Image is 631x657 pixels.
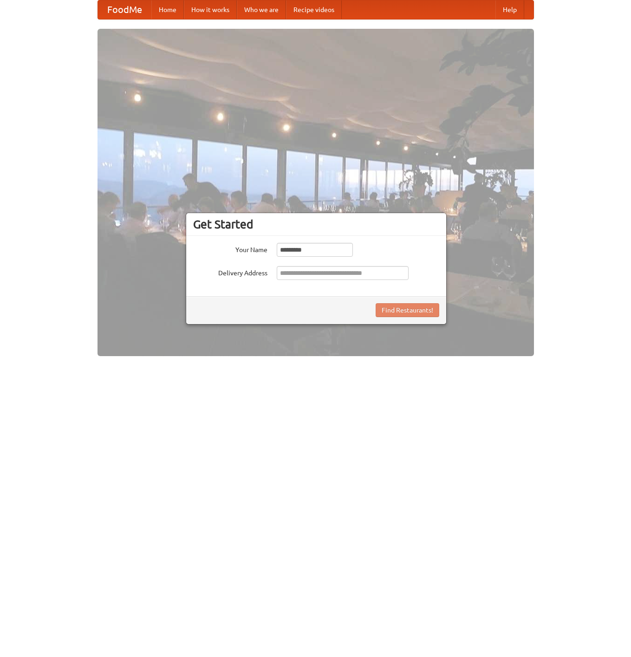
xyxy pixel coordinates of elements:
[495,0,524,19] a: Help
[193,217,439,231] h3: Get Started
[193,266,267,278] label: Delivery Address
[286,0,342,19] a: Recipe videos
[184,0,237,19] a: How it works
[98,0,151,19] a: FoodMe
[151,0,184,19] a: Home
[376,303,439,317] button: Find Restaurants!
[237,0,286,19] a: Who we are
[193,243,267,254] label: Your Name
